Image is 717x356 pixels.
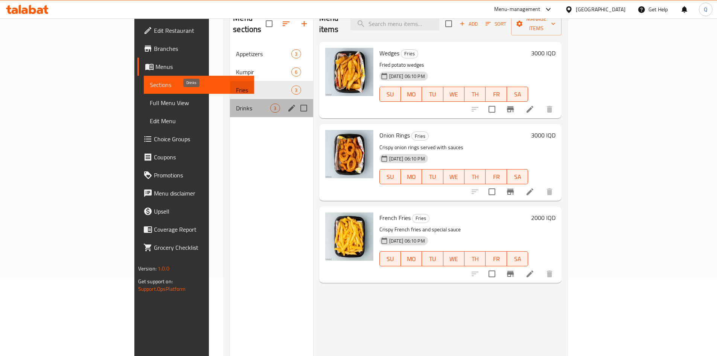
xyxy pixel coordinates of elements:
button: SA [507,169,528,184]
button: TU [422,169,443,184]
a: Edit Menu [144,112,254,130]
span: Fries [401,49,418,58]
button: TH [464,87,486,102]
span: FR [489,171,504,182]
span: TU [425,89,440,100]
span: SU [383,254,398,264]
button: FR [486,87,507,102]
span: Appetizers [236,49,291,58]
img: Onion Rings [325,130,373,178]
span: Select all sections [261,16,277,32]
a: Support.OpsPlatform [138,284,186,294]
button: TH [464,169,486,184]
span: [DATE] 06:10 PM [386,73,428,80]
a: Choice Groups [137,130,254,148]
a: Full Menu View [144,94,254,112]
span: Sections [150,80,248,89]
span: TU [425,171,440,182]
span: TU [425,254,440,264]
button: TU [422,251,443,266]
span: Add [458,20,479,28]
button: MO [401,251,422,266]
span: Wedges [379,47,399,59]
span: Coupons [154,153,248,162]
span: Onion Rings [379,130,410,141]
span: [DATE] 06:10 PM [386,237,428,244]
button: FR [486,169,507,184]
span: Menus [155,62,248,71]
input: search [350,17,439,31]
button: TH [464,251,486,266]
span: MO [404,171,419,182]
span: Select to update [484,266,500,282]
a: Branches [137,40,254,58]
span: Edit Restaurant [154,26,248,35]
button: MO [401,87,422,102]
a: Upsell [137,202,254,220]
span: WE [446,171,461,182]
button: WE [443,169,464,184]
span: WE [446,89,461,100]
a: Coupons [137,148,254,166]
span: SU [383,171,398,182]
div: Drinks3edit [230,99,313,117]
span: Choice Groups [154,134,248,144]
span: Manage items [517,14,556,33]
span: Select section [441,16,457,32]
a: Edit menu item [525,187,534,196]
button: SA [507,251,528,266]
button: SU [379,169,401,184]
span: Drinks [236,104,270,113]
span: FR [489,254,504,264]
a: Promotions [137,166,254,184]
span: Full Menu View [150,98,248,107]
h2: Menu items [319,12,342,35]
button: TU [422,87,443,102]
span: MO [404,89,419,100]
p: Fried potato wedges [379,60,528,70]
img: French Fries [325,212,373,261]
div: items [270,104,280,113]
button: Branch-specific-item [501,100,519,118]
span: Kumpir [236,67,291,76]
span: 3 [292,50,300,58]
span: Sort [486,20,506,28]
button: FR [486,251,507,266]
button: SU [379,87,401,102]
span: TH [467,254,483,264]
div: Fries [236,86,291,95]
span: Select to update [484,184,500,200]
h6: 2000 IQD [531,212,556,223]
span: Q [704,5,707,14]
a: Sections [144,76,254,94]
button: SA [507,87,528,102]
div: Fries [412,214,429,223]
span: Add item [457,18,481,30]
button: Add [457,18,481,30]
button: MO [401,169,422,184]
span: Upsell [154,207,248,216]
span: Select to update [484,101,500,117]
span: TH [467,89,483,100]
button: Sort [484,18,508,30]
p: Crispy French fries and special sauce [379,225,528,234]
div: Kumpir6 [230,63,313,81]
span: SA [510,89,525,100]
span: Get support on: [138,277,173,286]
img: Wedges [325,48,373,96]
span: WE [446,254,461,264]
a: Menu disclaimer [137,184,254,202]
a: Edit Restaurant [137,21,254,40]
span: Sort sections [277,15,295,33]
span: 6 [292,69,300,76]
div: items [291,49,301,58]
span: Fries [413,214,429,223]
span: SA [510,171,525,182]
button: Branch-specific-item [501,183,519,201]
div: Fries [411,131,429,141]
span: [DATE] 06:10 PM [386,155,428,162]
p: Crispy onion rings served with sauces [379,143,528,152]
